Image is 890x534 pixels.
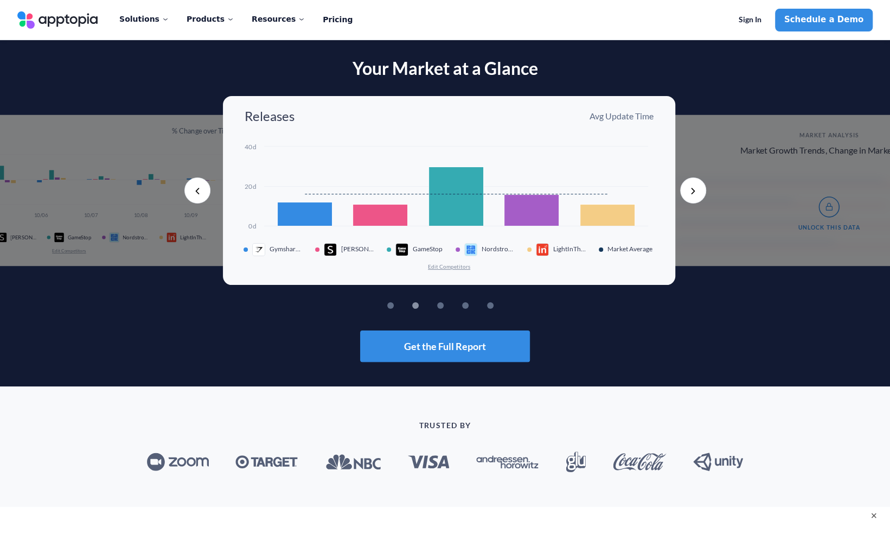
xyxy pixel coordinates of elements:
[607,245,655,253] span: Market Average
[10,234,36,241] span: [PERSON_NAME] - Shopping Online
[613,453,667,471] img: Coca-Cola_logo.svg
[404,341,486,351] span: Get the Full Report
[184,177,210,204] button: Previous
[680,177,706,204] button: Next
[123,234,149,241] span: Nordstrom Rack: Shop Deals
[503,302,510,309] button: 5
[147,453,209,471] img: Zoom_logo.svg
[739,15,761,24] span: Sign In
[566,452,586,472] img: Glu_Mobile_logo.svg
[172,126,233,136] p: % Change over Time
[34,212,49,218] text: 10/06
[323,9,353,31] a: Pricing
[68,234,92,241] span: GameStop
[180,234,206,241] span: LightInTheBox
[109,232,119,243] img: app icon
[54,232,64,243] img: app icon
[55,421,836,430] p: TRUSTED BY
[476,455,539,469] img: Andreessen_Horowitz_new_logo.svg
[52,248,86,254] button: Edit Competitors
[83,212,98,218] text: 10/07
[536,243,553,256] div: app
[413,245,443,253] span: GameStop
[324,243,341,256] div: app
[270,245,302,253] span: Gymshark: Shop Gym Clothes
[775,9,873,31] a: Schedule a Demo
[868,510,879,521] button: ×
[187,8,234,30] div: Products
[245,143,256,151] text: 40d
[360,330,530,362] button: Get the Full Report
[245,109,294,123] h3: Releases
[341,245,374,253] span: [PERSON_NAME] - Shopping Online
[729,9,771,31] a: Sign In
[325,454,381,470] img: NBC_logo.svg
[428,302,435,309] button: 2
[478,302,485,309] button: 4
[798,224,860,230] span: Unlock This Data
[395,243,408,256] img: app icon
[427,263,471,270] button: Edit Competitors
[553,245,586,253] span: LightInTheBox
[133,212,148,218] text: 10/08
[590,110,654,122] p: Avg Update Time
[536,243,549,256] img: app icon
[183,212,198,218] text: 10/09
[235,455,298,469] img: Target_logo.svg
[166,232,176,243] img: app icon
[248,222,256,230] text: 0d
[252,243,265,256] img: app icon
[693,453,743,471] img: Unity_Technologies_logo.svg
[464,243,477,256] img: app icon
[245,182,256,190] text: 20d
[453,302,460,309] button: 3
[119,8,169,30] div: Solutions
[464,243,482,256] div: app
[408,455,450,468] img: Visa_Inc._logo.svg
[252,243,270,256] div: app
[252,8,305,30] div: Resources
[166,232,180,243] div: app
[482,245,514,253] span: Nordstrom Rack: Shop Deals
[109,232,123,243] div: app
[324,243,337,256] img: app icon
[54,232,68,243] div: app
[799,132,859,138] h3: Market Analysis
[404,302,410,309] button: 1
[395,243,413,256] div: app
